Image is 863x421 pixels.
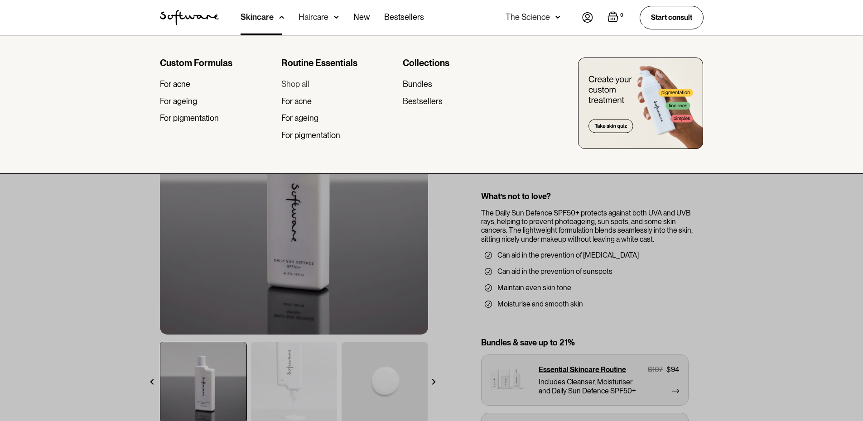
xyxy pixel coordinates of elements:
a: Shop all [281,79,395,89]
a: Bundles [403,79,517,89]
div: For acne [160,79,190,89]
a: For pigmentation [160,113,274,123]
div: Bundles [403,79,432,89]
div: Collections [403,57,517,68]
img: create you custom treatment bottle [578,57,703,149]
a: For acne [160,79,274,89]
img: Software Logo [160,10,219,25]
img: arrow down [555,13,560,22]
div: For ageing [160,96,197,106]
a: For acne [281,96,395,106]
div: 0 [618,11,625,19]
img: arrow down [334,13,339,22]
a: For ageing [281,113,395,123]
a: Bestsellers [403,96,517,106]
div: Shop all [281,79,309,89]
a: home [160,10,219,25]
div: For pigmentation [281,130,340,140]
a: Open empty cart [607,11,625,24]
div: For ageing [281,113,318,123]
a: For pigmentation [281,130,395,140]
div: Routine Essentials [281,57,395,68]
div: Custom Formulas [160,57,274,68]
img: arrow down [279,13,284,22]
div: For acne [281,96,312,106]
a: For ageing [160,96,274,106]
div: Bestsellers [403,96,443,106]
div: Haircare [299,13,328,22]
div: Skincare [241,13,274,22]
a: Start consult [640,6,704,29]
div: The Science [506,13,550,22]
div: For pigmentation [160,113,219,123]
